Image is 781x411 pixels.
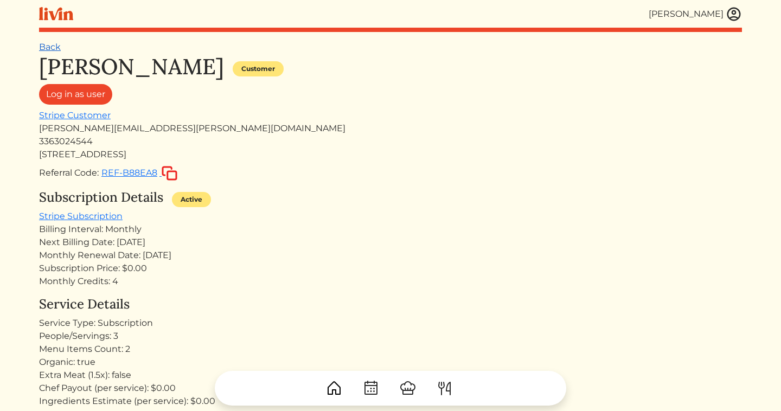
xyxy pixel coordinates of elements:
button: REF-B88EA8 [101,165,178,181]
div: Customer [233,61,284,76]
div: Next Billing Date: [DATE] [39,236,742,249]
span: Referral Code: [39,168,99,178]
img: user_account-e6e16d2ec92f44fc35f99ef0dc9cddf60790bfa021a6ecb1c896eb5d2907b31c.svg [726,6,742,22]
div: Billing Interval: Monthly [39,223,742,236]
div: 3363024544 [39,135,742,148]
div: [PERSON_NAME][EMAIL_ADDRESS][PERSON_NAME][DOMAIN_NAME] [39,122,742,135]
div: Subscription Price: $0.00 [39,262,742,275]
div: Menu Items Count: 2 [39,343,742,356]
img: copy-c88c4d5ff2289bbd861d3078f624592c1430c12286b036973db34a3c10e19d95.svg [162,166,177,181]
img: ChefHat-a374fb509e4f37eb0702ca99f5f64f3b6956810f32a249b33092029f8484b388.svg [399,380,417,397]
h4: Service Details [39,297,742,312]
div: [STREET_ADDRESS] [39,148,742,161]
div: People/Servings: 3 [39,330,742,343]
a: Stripe Subscription [39,211,123,221]
div: Service Type: Subscription [39,317,742,330]
div: Active [172,192,211,207]
h1: [PERSON_NAME] [39,54,224,80]
div: Monthly Credits: 4 [39,275,742,288]
div: Monthly Renewal Date: [DATE] [39,249,742,262]
a: Stripe Customer [39,110,111,120]
img: House-9bf13187bcbb5817f509fe5e7408150f90897510c4275e13d0d5fca38e0b5951.svg [325,380,343,397]
div: [PERSON_NAME] [649,8,724,21]
a: Back [39,42,61,52]
div: Organic: true [39,356,742,369]
span: REF-B88EA8 [101,168,157,178]
a: Log in as user [39,84,112,105]
img: CalendarDots-5bcf9d9080389f2a281d69619e1c85352834be518fbc73d9501aef674afc0d57.svg [362,380,380,397]
h4: Subscription Details [39,190,163,206]
img: livin-logo-a0d97d1a881af30f6274990eb6222085a2533c92bbd1e4f22c21b4f0d0e3210c.svg [39,7,73,21]
img: ForkKnife-55491504ffdb50bab0c1e09e7649658475375261d09fd45db06cec23bce548bf.svg [436,380,453,397]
